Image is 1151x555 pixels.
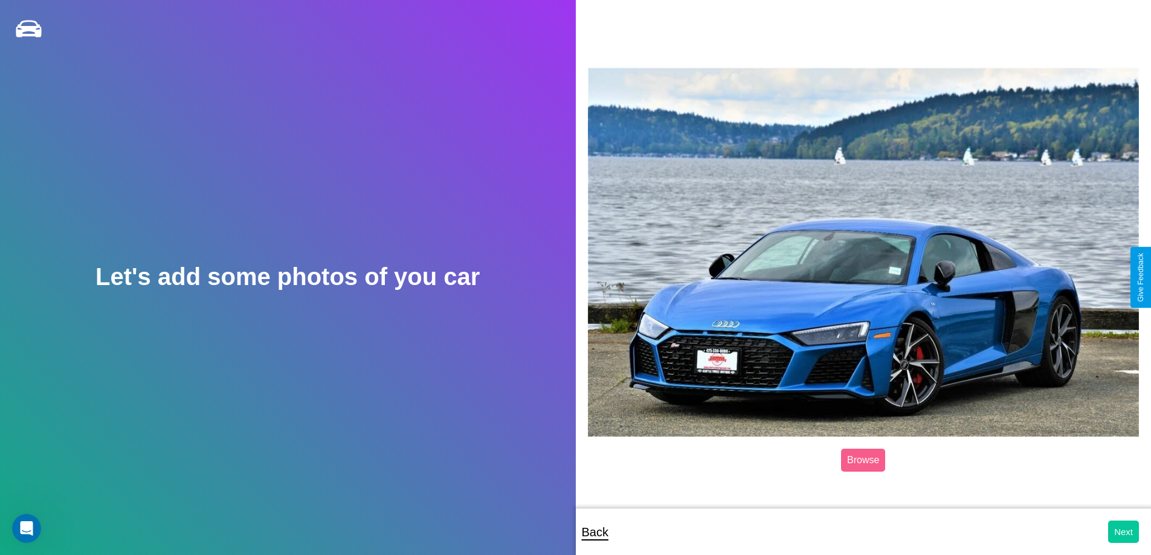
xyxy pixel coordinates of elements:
p: Back [582,521,608,543]
img: posted [588,68,1140,437]
h2: Let's add some photos of you car [95,263,480,290]
div: Give Feedback [1136,253,1145,302]
iframe: Intercom live chat [12,514,41,543]
button: Next [1108,521,1139,543]
label: Browse [841,449,885,472]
